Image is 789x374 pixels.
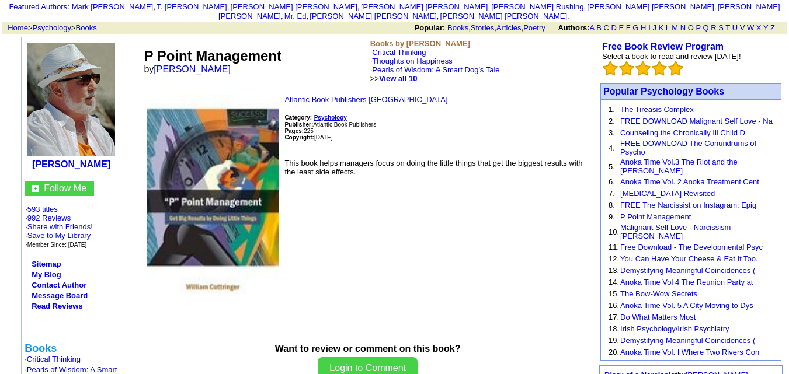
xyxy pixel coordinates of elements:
a: Articles [496,23,522,32]
font: 11. [609,243,619,251]
font: , , , [415,23,785,32]
b: [PERSON_NAME] [32,159,110,169]
a: Read Reviews [32,302,82,310]
a: Login to Comment [318,363,418,373]
a: Atlantic Book Publishers [GEOGRAPHIC_DATA] [284,95,447,104]
a: Anoka Time Vol.3 The Riot and the [PERSON_NAME] [620,158,738,175]
a: Mark [PERSON_NAME] [72,2,153,11]
b: Psychology [314,114,347,121]
font: · · · [25,222,93,249]
img: 10202.jpg [27,43,115,156]
a: D [611,23,616,32]
a: [PERSON_NAME] [PERSON_NAME] [231,2,357,11]
a: Follow Me [44,183,86,193]
a: B [596,23,602,32]
a: P [696,23,700,32]
font: Member Since: [DATE] [27,242,87,248]
a: You Can Have Your Cheese & Eat It Too. [620,254,758,263]
font: 15. [609,289,619,298]
a: I [648,23,651,32]
a: Contact Author [32,281,86,289]
a: Critical Thinking [27,355,81,363]
a: 593 titles [27,205,58,214]
a: Books [76,23,97,32]
font: i [360,4,361,11]
b: Popular: [415,23,446,32]
font: i [155,4,157,11]
a: [PERSON_NAME] [PERSON_NAME] [361,2,488,11]
a: S [718,23,724,32]
font: by [144,64,238,74]
font: Atlantic Book Publishers [284,121,376,128]
a: Anoka Time Vol. I Where Two Rivers Con [620,348,759,356]
a: U [732,23,738,32]
font: i [569,13,571,20]
font: 1. [609,105,615,114]
b: View all 10 [379,74,418,83]
a: L [666,23,670,32]
a: 992 Reviews [27,214,71,222]
a: A [590,23,595,32]
a: T [725,23,730,32]
a: Demystifying Meaningful Coincidences ( [620,266,755,275]
font: Copyright: [284,134,314,141]
font: i [716,4,717,11]
b: Category: [284,114,312,121]
a: Irish Psychology/Irish Psychiatry [620,324,729,333]
a: Share with Friends! [27,222,93,231]
a: R [711,23,716,32]
a: C [603,23,609,32]
font: 2. [609,117,615,125]
a: Home [8,23,28,32]
a: [PERSON_NAME] [PERSON_NAME] [310,12,436,20]
img: bigemptystars.png [603,61,618,76]
a: Do What Matters Most [620,313,696,321]
a: Books [447,23,468,32]
font: 14. [609,278,619,286]
a: Sitemap [32,260,61,268]
a: P Point Management [620,212,691,221]
a: Message Board [32,291,88,300]
font: 17. [609,313,619,321]
font: : [9,2,69,11]
font: Select a book to read and review [DATE]! [602,52,741,61]
a: E [618,23,624,32]
font: This book helps managers focus on doing the little things that get the biggest results with the l... [284,159,582,176]
font: >> [370,74,418,83]
a: Psychology [314,113,347,121]
font: 19. [609,336,619,345]
font: > > [4,23,97,32]
a: Thoughts on Happiness [372,57,452,65]
a: [PERSON_NAME] [PERSON_NAME] [587,2,714,11]
a: Psychology [33,23,71,32]
a: J [652,23,656,32]
a: [PERSON_NAME] Rushing [491,2,583,11]
font: 13. [609,266,619,275]
a: G [632,23,638,32]
font: i [439,13,440,20]
font: 8. [609,201,615,209]
font: , , , , , , , , , , [72,2,780,20]
img: gc.jpg [32,185,39,192]
a: Stories [471,23,494,32]
img: 26878.jpg [147,95,279,304]
a: Free Book Review Program [602,41,724,51]
a: H [641,23,646,32]
b: Publisher: [284,121,313,128]
a: K [659,23,664,32]
img: bigemptystars.png [652,61,667,76]
img: bigemptystars.png [619,61,634,76]
a: [PERSON_NAME] [PERSON_NAME] [440,12,567,20]
a: The Tireasis Complex [620,105,694,114]
a: M [672,23,678,32]
font: i [490,4,491,11]
a: My Blog [32,270,61,279]
a: Mr. Ed [284,12,307,20]
img: bigemptystars.png [668,61,683,76]
font: · · [25,205,93,249]
a: O [688,23,694,32]
b: Want to review or comment on this book? [275,344,461,354]
a: Y [763,23,768,32]
font: · [25,355,81,363]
